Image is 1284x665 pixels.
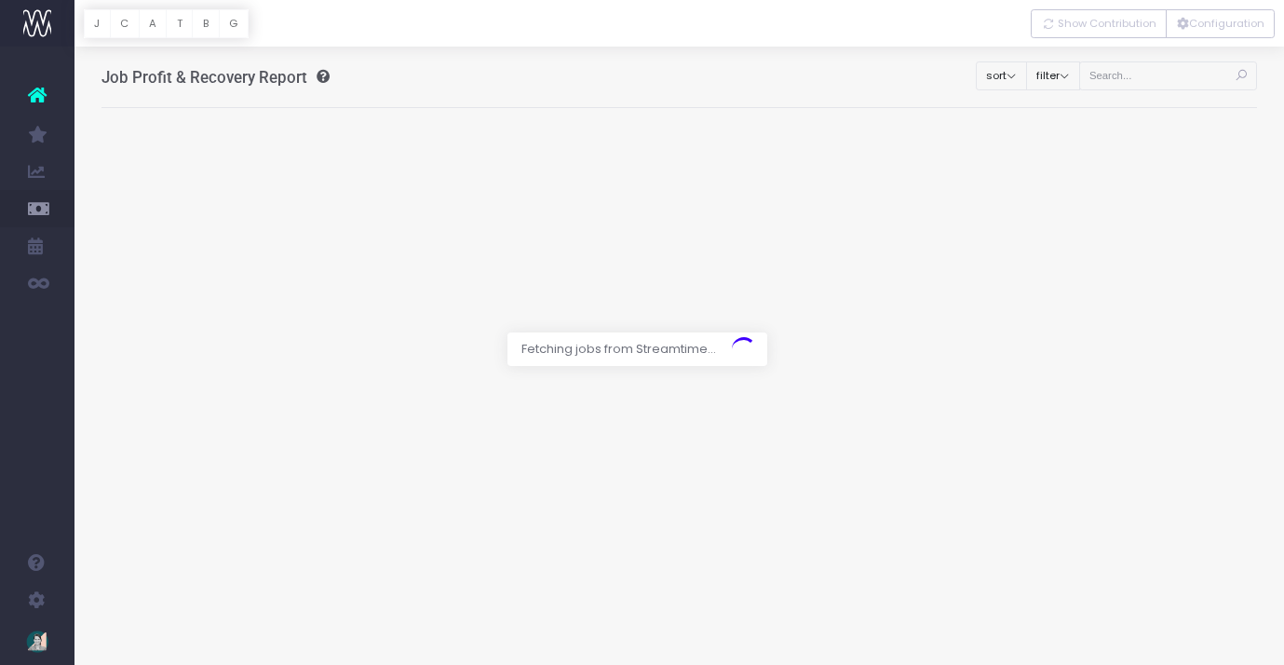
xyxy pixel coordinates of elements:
button: J [84,9,111,38]
button: G [219,9,249,38]
button: T [166,9,193,38]
button: C [110,9,140,38]
button: Show Contribution [1031,9,1167,38]
div: Vertical button group [84,9,249,38]
button: B [192,9,220,38]
button: Configuration [1166,9,1275,38]
div: Vertical button group [1031,9,1275,38]
img: images/default_profile_image.png [23,628,51,656]
span: Fetching jobs from Streamtime... [507,332,730,366]
button: A [139,9,168,38]
span: Show Contribution [1058,16,1156,32]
